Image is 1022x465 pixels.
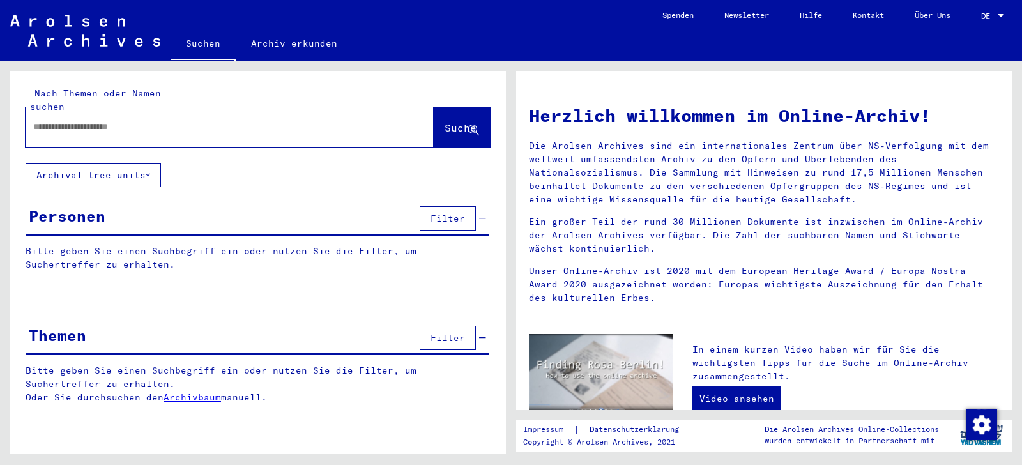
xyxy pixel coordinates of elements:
[529,139,1000,206] p: Die Arolsen Archives sind ein internationales Zentrum über NS-Verfolgung mit dem weltweit umfasse...
[692,386,781,411] a: Video ansehen
[431,332,465,344] span: Filter
[445,121,477,134] span: Suche
[579,423,694,436] a: Datenschutzerklärung
[692,343,1000,383] p: In einem kurzen Video haben wir für Sie die wichtigsten Tipps für die Suche im Online-Archiv zusa...
[236,28,353,59] a: Archiv erkunden
[164,392,221,403] a: Archivbaum
[420,206,476,231] button: Filter
[29,204,105,227] div: Personen
[10,15,160,47] img: Arolsen_neg.svg
[171,28,236,61] a: Suchen
[434,107,490,147] button: Suche
[26,163,161,187] button: Archival tree units
[957,419,1005,451] img: yv_logo.png
[26,364,490,404] p: Bitte geben Sie einen Suchbegriff ein oder nutzen Sie die Filter, um Suchertreffer zu erhalten. O...
[431,213,465,224] span: Filter
[523,423,574,436] a: Impressum
[30,88,161,112] mat-label: Nach Themen oder Namen suchen
[420,326,476,350] button: Filter
[966,409,996,439] div: Zustimmung ändern
[529,102,1000,129] h1: Herzlich willkommen im Online-Archiv!
[29,324,86,347] div: Themen
[765,435,939,446] p: wurden entwickelt in Partnerschaft mit
[981,11,995,20] span: DE
[26,245,489,271] p: Bitte geben Sie einen Suchbegriff ein oder nutzen Sie die Filter, um Suchertreffer zu erhalten.
[529,264,1000,305] p: Unser Online-Archiv ist 2020 mit dem European Heritage Award / Europa Nostra Award 2020 ausgezeic...
[529,215,1000,255] p: Ein großer Teil der rund 30 Millionen Dokumente ist inzwischen im Online-Archiv der Arolsen Archi...
[523,423,694,436] div: |
[966,409,997,440] img: Zustimmung ändern
[765,423,939,435] p: Die Arolsen Archives Online-Collections
[529,334,673,413] img: video.jpg
[523,436,694,448] p: Copyright © Arolsen Archives, 2021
